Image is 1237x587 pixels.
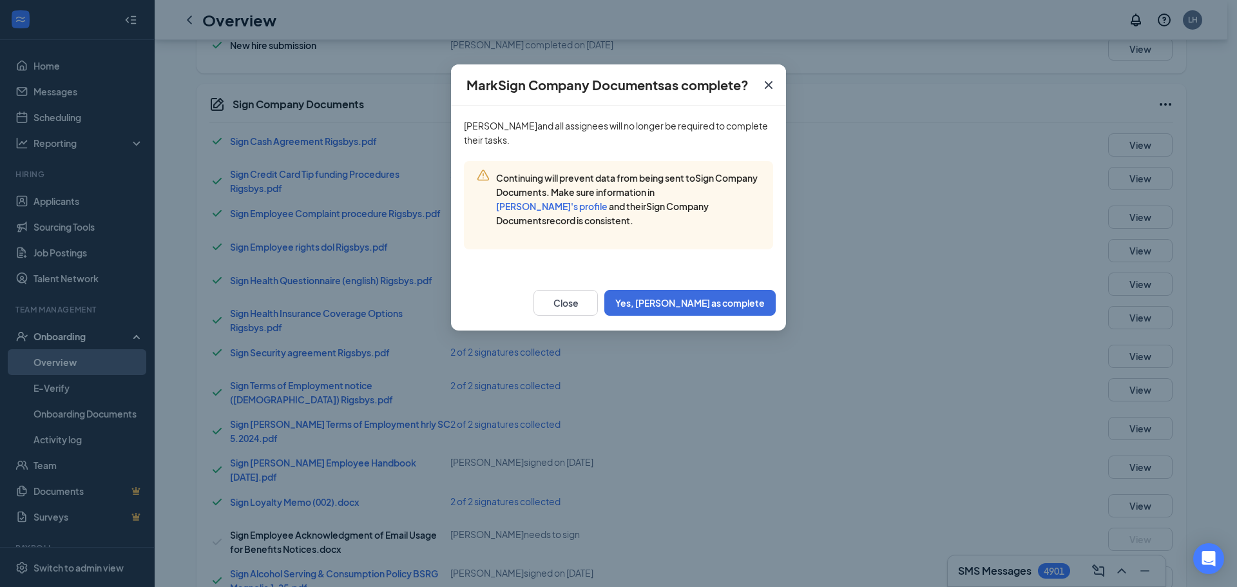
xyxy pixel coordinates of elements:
span: [PERSON_NAME] 's profile [496,200,608,212]
button: Close [533,290,598,316]
span: Continuing will prevent data from being sent to Sign Company Documents . Make sure information in... [496,172,758,226]
h4: Mark Sign Company Documents as complete? [466,76,749,94]
svg: Cross [761,77,776,93]
button: Yes, [PERSON_NAME] as complete [604,290,776,316]
span: [PERSON_NAME] and all assignees will no longer be required to complete their tasks. [464,120,768,146]
svg: Warning [477,169,490,182]
button: Close [751,64,786,106]
div: Open Intercom Messenger [1193,543,1224,574]
button: [PERSON_NAME]'s profile [496,200,608,213]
